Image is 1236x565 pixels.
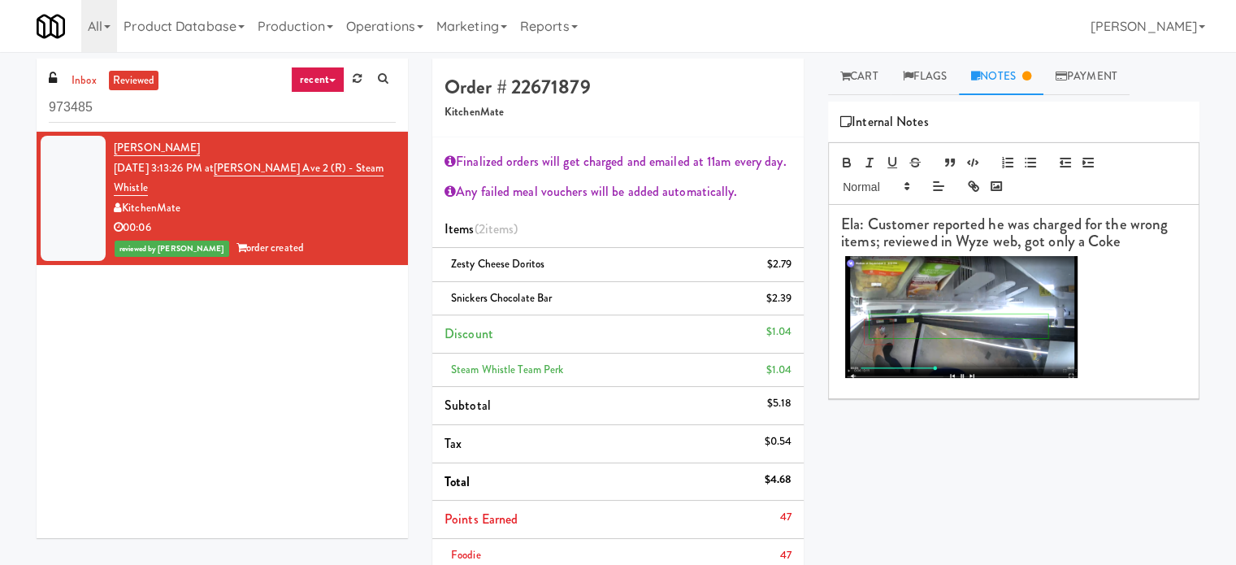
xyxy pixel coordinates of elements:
[766,360,792,380] div: $1.04
[291,67,345,93] a: recent
[451,362,563,377] span: Steam Whistle Team Perk
[767,254,792,275] div: $2.79
[766,289,792,309] div: $2.39
[841,213,1171,252] strong: Ela: Customer reported he was charged for the wrong items; reviewed in Wyze web, got only a Coke
[114,218,396,238] div: 00:06
[959,59,1043,95] a: Notes
[445,324,493,343] span: Discount
[828,59,891,95] a: Cart
[114,140,200,156] a: [PERSON_NAME]
[37,132,408,265] li: [PERSON_NAME][DATE] 3:13:26 PM at[PERSON_NAME] Ave 2 (R) - Steam WhistleKitchenMate00:06reviewed ...
[114,160,214,176] span: [DATE] 3:13:26 PM at
[767,393,792,414] div: $5.18
[445,106,791,119] h5: KitchenMate
[451,547,481,563] span: Foodie
[236,240,304,255] span: order created
[445,150,791,174] div: Finalized orders will get charged and emailed at 11am every day.
[114,198,396,219] div: KitchenMate
[1043,59,1130,95] a: Payment
[49,93,396,123] input: Search vision orders
[485,219,514,238] ng-pluralize: items
[891,59,960,95] a: Flags
[451,290,552,306] span: Snickers Chocolate Bar
[840,110,929,134] span: Internal Notes
[445,472,471,491] span: Total
[765,470,792,490] div: $4.68
[445,510,518,528] span: Points Earned
[780,507,791,528] div: 47
[109,71,159,91] a: reviewed
[67,71,101,91] a: inbox
[114,160,384,197] a: [PERSON_NAME] Ave 2 (R) - Steam Whistle
[765,432,792,452] div: $0.54
[115,241,229,257] span: reviewed by [PERSON_NAME]
[475,219,518,238] span: (2 )
[445,180,791,204] div: Any failed meal vouchers will be added automatically.
[451,256,544,272] span: Zesty Cheese Doritos
[445,76,791,98] h4: Order # 22671879
[845,256,1078,378] img: VAAAAABJRU5ErkJggg==
[445,219,518,238] span: Items
[766,322,792,342] div: $1.04
[445,434,462,453] span: Tax
[445,396,491,415] span: Subtotal
[37,12,65,41] img: Micromart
